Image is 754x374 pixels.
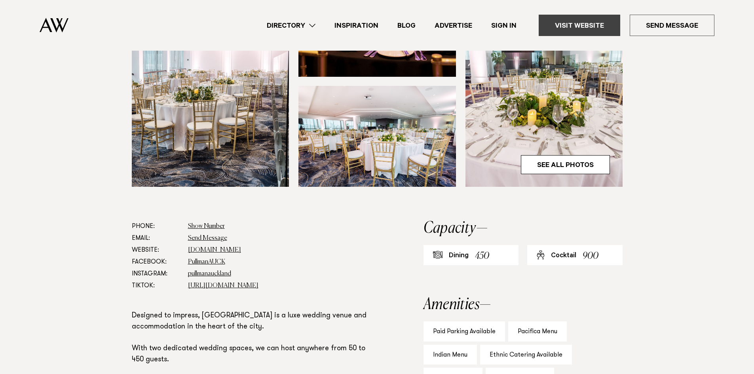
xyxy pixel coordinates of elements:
a: Send Message [188,235,227,241]
a: Blog [388,20,425,31]
dt: Website: [132,244,182,256]
div: Pacifica Menu [508,321,567,342]
h2: Amenities [424,297,623,313]
div: Ethnic Catering Available [480,345,572,365]
a: Send Message [630,15,714,36]
img: Auckland Weddings Logo [40,18,68,32]
div: Dining [449,251,469,261]
a: pullmanauckland [188,271,231,277]
div: 900 [583,249,598,264]
a: See All Photos [521,155,610,174]
div: Cocktail [551,251,576,261]
a: PullmanAUCK [188,259,225,265]
a: [URL][DOMAIN_NAME] [188,283,258,289]
div: Paid Parking Available [424,321,505,342]
a: Inspiration [325,20,388,31]
a: [DOMAIN_NAME] [188,247,241,253]
a: Sign In [482,20,526,31]
a: Directory [257,20,325,31]
a: Visit Website [539,15,620,36]
dt: Email: [132,232,182,244]
div: Indian Menu [424,345,477,365]
dt: Facebook: [132,256,182,268]
dt: Phone: [132,220,182,232]
a: Advertise [425,20,482,31]
dt: Instagram: [132,268,182,280]
dt: TikTok: [132,280,182,292]
div: 450 [475,249,489,264]
a: Show Number [188,223,225,230]
h2: Capacity [424,220,623,236]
